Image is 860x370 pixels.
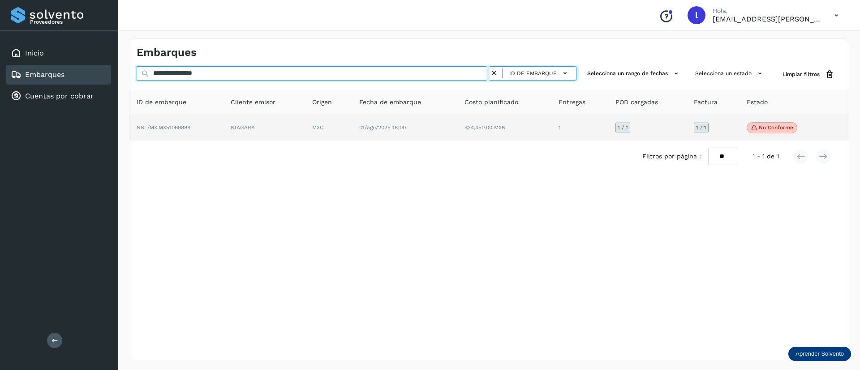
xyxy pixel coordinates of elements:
[6,65,111,85] div: Embarques
[509,69,557,77] span: ID de embarque
[224,115,305,141] td: NIAGARA
[137,124,190,131] span: NBL/MX.MX51069889
[6,86,111,106] div: Cuentas por cobrar
[25,92,94,100] a: Cuentas por cobrar
[25,70,64,79] a: Embarques
[642,152,701,161] span: Filtros por página :
[305,115,352,141] td: MXC
[25,49,44,57] a: Inicio
[457,115,551,141] td: $34,450.00 MXN
[713,15,820,23] p: lauraamalia.castillo@xpertal.com
[759,124,793,131] p: No conforme
[312,98,332,107] span: Origen
[551,115,608,141] td: 1
[618,125,628,130] span: 1 / 1
[615,98,658,107] span: POD cargadas
[752,152,779,161] span: 1 - 1 de 1
[507,67,572,80] button: ID de embarque
[694,98,718,107] span: Factura
[713,7,820,15] p: Hola,
[692,66,768,81] button: Selecciona un estado
[137,46,197,59] h4: Embarques
[6,43,111,63] div: Inicio
[30,19,107,25] p: Proveedores
[359,98,421,107] span: Fecha de embarque
[783,70,820,78] span: Limpiar filtros
[795,350,844,357] p: Aprender Solvento
[559,98,585,107] span: Entregas
[696,125,706,130] span: 1 / 1
[137,98,186,107] span: ID de embarque
[584,66,684,81] button: Selecciona un rango de fechas
[788,347,851,361] div: Aprender Solvento
[775,66,842,83] button: Limpiar filtros
[359,124,406,131] span: 01/ago/2025 18:00
[464,98,518,107] span: Costo planificado
[747,98,768,107] span: Estado
[231,98,275,107] span: Cliente emisor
